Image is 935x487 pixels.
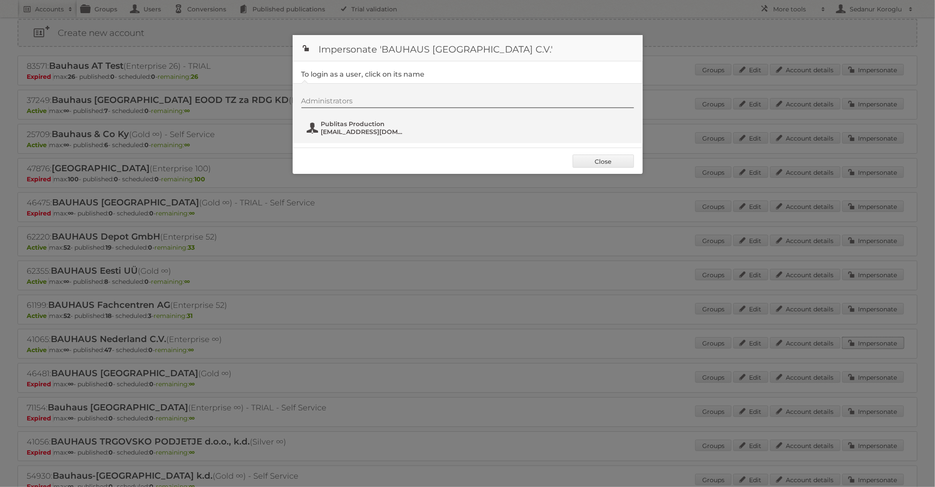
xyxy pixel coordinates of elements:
a: Close [573,155,634,168]
button: Publitas Production [EMAIL_ADDRESS][DOMAIN_NAME] [306,119,409,137]
h1: Impersonate 'BAUHAUS [GEOGRAPHIC_DATA] C.V.' [293,35,643,61]
span: Publitas Production [321,120,406,128]
legend: To login as a user, click on its name [301,70,425,78]
span: [EMAIL_ADDRESS][DOMAIN_NAME] [321,128,406,136]
div: Administrators [301,97,634,108]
